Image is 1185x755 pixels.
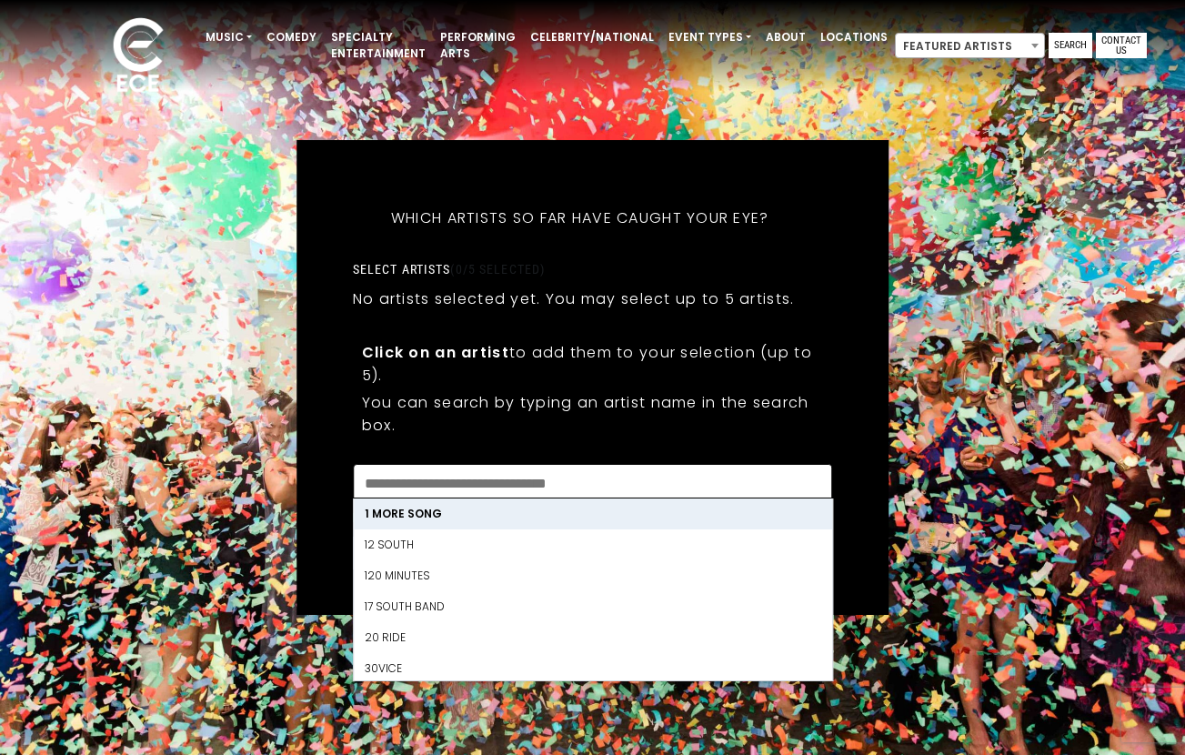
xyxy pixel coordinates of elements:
p: No artists selected yet. You may select up to 5 artists. [353,287,795,310]
span: Featured Artists [896,34,1044,59]
a: Contact Us [1096,33,1147,58]
a: Search [1049,33,1092,58]
a: Event Types [661,22,758,53]
span: Featured Artists [895,33,1045,58]
li: 17 South Band [354,591,832,622]
strong: Click on an artist [362,342,509,363]
li: 1 More Song [354,498,832,529]
a: Specialty Entertainment [324,22,433,69]
a: Celebrity/National [523,22,661,53]
a: Performing Arts [433,22,523,69]
textarea: Search [365,476,821,492]
a: Locations [813,22,895,53]
label: Select artists [353,261,545,277]
a: Comedy [259,22,324,53]
span: (0/5 selected) [450,262,545,277]
li: 30Vice [354,653,832,684]
p: to add them to your selection (up to 5). [362,341,824,387]
a: About [758,22,813,53]
img: ece_new_logo_whitev2-1.png [93,13,184,101]
li: 20 Ride [354,622,832,653]
p: You can search by typing an artist name in the search box. [362,391,824,437]
h5: Which artists so far have caught your eye? [353,186,808,251]
a: Music [198,22,259,53]
li: 12 South [354,529,832,560]
li: 120 Minutes [354,560,832,591]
